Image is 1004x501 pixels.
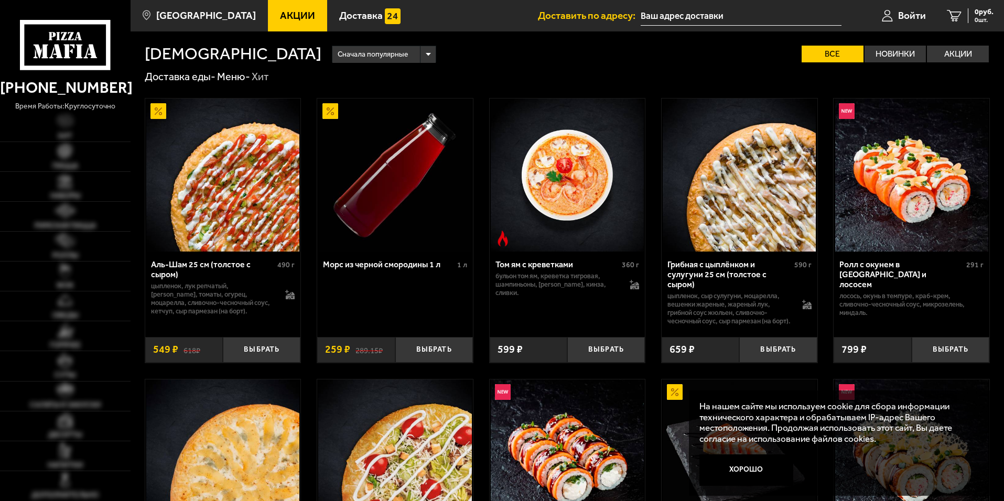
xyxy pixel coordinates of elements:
[52,312,78,319] span: Обеды
[325,344,350,355] span: 259 ₽
[223,337,300,363] button: Выбрать
[667,292,792,325] p: цыпленок, сыр сулугуни, моцарелла, вешенки жареные, жареный лук, грибной соус Жюльен, сливочно-че...
[318,99,471,252] img: Морс из черной смородины 1 л
[663,99,816,252] img: Грибная с цыплёнком и сулугуни 25 см (толстое с сыром)
[385,8,401,24] img: 15daf4d41897b9f0e9f617042186c801.svg
[50,342,81,349] span: Горячее
[670,344,695,355] span: 659 ₽
[667,259,792,289] div: Грибная с цыплёнком и сулугуни 25 см (толстое с сыром)
[567,337,645,363] button: Выбрать
[322,103,338,119] img: Акционный
[58,133,72,140] span: Хит
[146,99,299,252] img: Аль-Шам 25 см (толстое с сыром)
[495,272,620,297] p: бульон том ям, креветка тигровая, шампиньоны, [PERSON_NAME], кинза, сливки.
[323,259,455,269] div: Морс из черной смородины 1 л
[317,99,473,252] a: АкционныйМорс из черной смородины 1 л
[835,99,988,252] img: Ролл с окунем в темпуре и лососем
[57,282,74,289] span: WOK
[839,259,964,289] div: Ролл с окунем в [GEOGRAPHIC_DATA] и лососем
[252,70,269,84] div: Хит
[30,401,101,409] span: Салаты и закуски
[145,99,301,252] a: АкционныйАль-Шам 25 см (толстое с сыром)
[498,344,523,355] span: 599 ₽
[966,260,984,269] span: 291 г
[622,260,639,269] span: 360 г
[841,344,867,355] span: 799 ₽
[495,384,511,400] img: Новинка
[865,46,926,62] label: Новинки
[55,372,75,379] span: Супы
[52,252,78,259] span: Роллы
[739,337,817,363] button: Выбрать
[495,259,620,269] div: Том ям с креветками
[217,70,250,83] a: Меню-
[355,344,383,355] s: 289.15 ₽
[662,99,817,252] a: Грибная с цыплёнком и сулугуни 25 см (толстое с сыром)
[839,292,984,317] p: лосось, окунь в темпуре, краб-крем, сливочно-чесночный соус, микрозелень, миндаль.
[50,192,80,200] span: Наборы
[912,337,989,363] button: Выбрать
[699,401,974,444] p: На нашем сайте мы используем cookie для сбора информации технического характера и обрабатываем IP...
[834,99,989,252] a: НовинкаРолл с окунем в темпуре и лососем
[641,6,841,26] input: Ваш адрес доставки
[280,10,315,20] span: Акции
[48,462,83,469] span: Напитки
[145,70,215,83] a: Доставка еды-
[31,492,99,499] span: Дополнительно
[538,10,641,20] span: Доставить по адресу:
[395,337,473,363] button: Выбрать
[35,222,96,230] span: Римская пицца
[975,8,994,16] span: 0 руб.
[802,46,863,62] label: Все
[457,260,467,269] span: 1 л
[699,454,794,486] button: Хорошо
[898,10,926,20] span: Войти
[491,99,644,252] img: Том ям с креветками
[145,46,321,62] h1: [DEMOGRAPHIC_DATA]
[48,431,82,439] span: Десерты
[156,10,256,20] span: [GEOGRAPHIC_DATA]
[151,282,275,315] p: цыпленок, лук репчатый, [PERSON_NAME], томаты, огурец, моцарелла, сливочно-чесночный соус, кетчуп...
[794,260,812,269] span: 590 г
[153,344,178,355] span: 549 ₽
[490,99,645,252] a: Острое блюдоТом ям с креветками
[927,46,989,62] label: Акции
[151,259,275,279] div: Аль-Шам 25 см (толстое с сыром)
[975,17,994,23] span: 0 шт.
[52,162,78,170] span: Пицца
[839,103,855,119] img: Новинка
[667,384,683,400] img: Акционный
[495,231,511,246] img: Острое блюдо
[150,103,166,119] img: Акционный
[338,45,408,64] span: Сначала популярные
[839,384,855,400] img: Новинка
[339,10,383,20] span: Доставка
[183,344,200,355] s: 618 ₽
[277,260,295,269] span: 490 г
